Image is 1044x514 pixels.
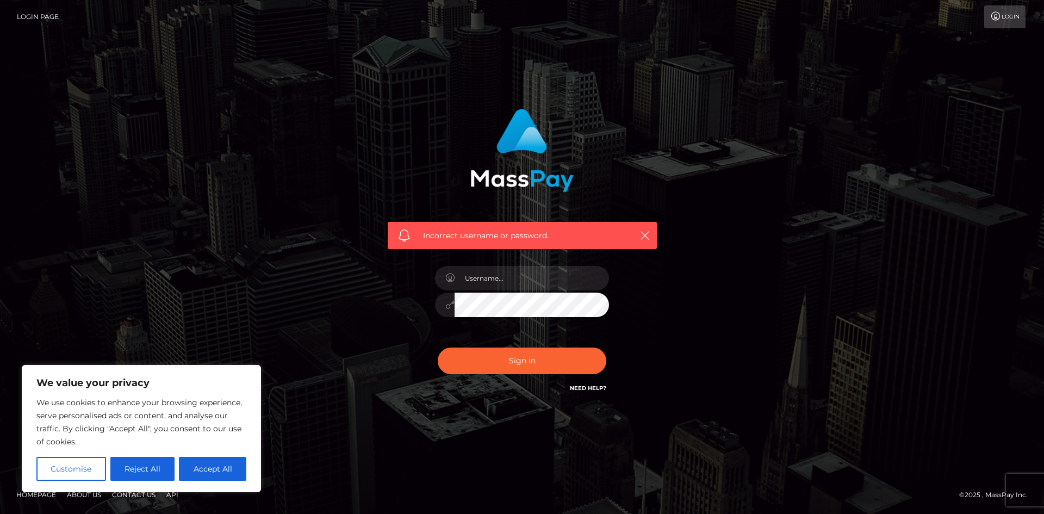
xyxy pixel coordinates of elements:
[22,365,261,492] div: We value your privacy
[470,109,574,192] img: MassPay Login
[63,486,105,503] a: About Us
[36,457,106,481] button: Customise
[108,486,160,503] a: Contact Us
[162,486,183,503] a: API
[455,266,609,290] input: Username...
[984,5,1026,28] a: Login
[36,396,246,448] p: We use cookies to enhance your browsing experience, serve personalised ads or content, and analys...
[959,489,1036,501] div: © 2025 , MassPay Inc.
[110,457,175,481] button: Reject All
[12,486,60,503] a: Homepage
[179,457,246,481] button: Accept All
[17,5,59,28] a: Login Page
[570,385,606,392] a: Need Help?
[438,348,606,374] button: Sign in
[423,230,622,241] span: Incorrect username or password.
[36,376,246,389] p: We value your privacy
